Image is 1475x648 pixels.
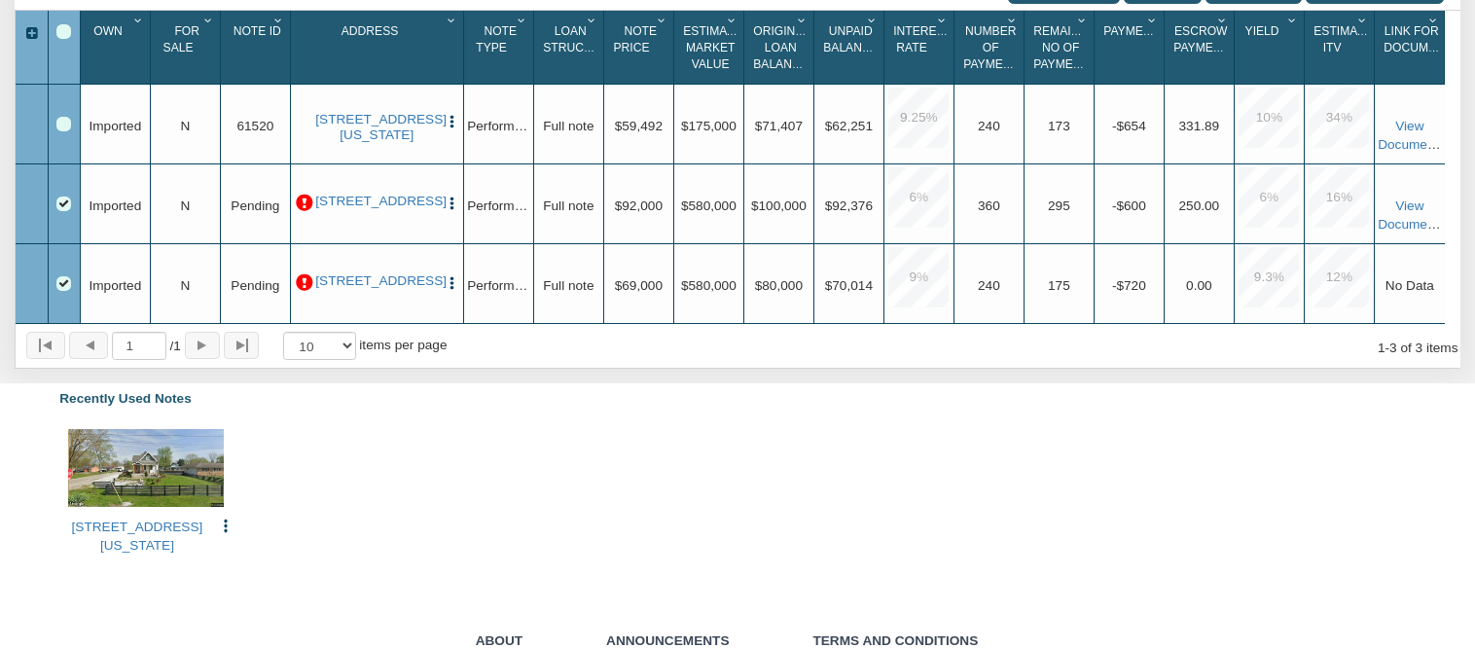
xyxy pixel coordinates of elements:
div: Column Menu [584,11,602,29]
div: 6.0 [888,167,949,228]
span: 331.89 [1179,119,1220,133]
div: Number Of Payments Sort None [958,18,1024,77]
div: Sort None [1239,18,1304,77]
span: -$600 [1112,198,1146,213]
div: 12.0 [1309,247,1369,307]
div: Escrow Payment Sort None [1169,18,1234,77]
span: Escrow Payment [1173,24,1229,54]
abbr: through [1385,341,1390,355]
span: Imported [89,198,141,213]
span: Interest Rate [893,24,952,54]
button: Page forward [185,332,220,359]
div: Loan Structure Sort None [538,18,603,77]
button: Page back [69,332,108,359]
span: $92,000 [615,198,663,213]
button: Page to last [224,332,259,359]
div: Sort None [225,18,290,77]
div: Estimated Market Value Sort None [678,18,743,77]
span: Full note [543,278,594,293]
img: cell-menu.png [444,114,460,130]
span: Yield [1245,24,1279,38]
span: $59,492 [615,119,663,133]
span: $62,251 [825,119,873,133]
div: Sort None [538,18,603,77]
div: Sort None [1028,18,1094,77]
div: Column Menu [794,11,812,29]
div: Sort None [1169,18,1234,77]
div: Sort None [85,18,150,77]
span: Note Id [234,24,281,38]
img: cell-menu.png [218,518,234,534]
div: Sort None [748,18,813,77]
div: Sort None [608,18,673,77]
div: Yield Sort None [1239,18,1304,77]
span: 360 [978,198,1000,213]
div: Column Menu [1004,11,1023,29]
span: $71,407 [755,119,803,133]
span: N [180,119,190,133]
span: Address [342,24,399,38]
div: Original Loan Balance Sort None [748,18,813,77]
span: Link For Documents [1384,24,1459,54]
span: 250.00 [1179,198,1220,213]
span: $70,014 [825,278,873,293]
div: 10.0 [1239,88,1299,148]
div: Column Menu [864,11,882,29]
span: -$720 [1112,278,1146,293]
div: Sort None [1379,18,1445,77]
div: Sort None [155,18,220,77]
span: 1 [170,337,181,355]
span: Pending [231,198,279,213]
a: About [476,633,522,648]
span: Unpaid Balance [823,24,879,54]
span: -$654 [1112,119,1146,133]
span: Loan Structure [543,24,616,54]
div: Sort None [1098,18,1164,77]
div: Note Id Sort None [225,18,290,77]
span: Full note [543,198,594,213]
span: No Data [1385,278,1434,293]
div: Note Type Sort None [468,18,533,77]
div: Column Menu [724,11,742,29]
div: Column Menu [514,11,532,29]
span: 295 [1048,198,1070,213]
div: Sort None [958,18,1024,77]
span: Note Price [614,24,658,54]
div: 16.0 [1309,167,1369,228]
button: Press to open the note menu [444,112,460,130]
div: Column Menu [200,11,219,29]
div: Note Price Sort None [608,18,673,77]
div: Interest Rate Sort None [888,18,953,77]
div: Column Menu [934,11,953,29]
span: Own [93,24,123,38]
div: Column Menu [1144,11,1163,29]
div: 9.3 [1239,247,1299,307]
img: cell-menu.png [444,275,460,292]
span: Payment(P&I) [1103,24,1185,38]
span: N [180,278,190,293]
div: Column Menu [1284,11,1303,29]
div: Unpaid Balance Sort None [818,18,883,77]
div: Column Menu [1425,11,1444,29]
span: Original Loan Balance [753,24,809,72]
div: 9.25 [888,88,949,148]
div: Sort None [888,18,953,77]
div: Column Menu [654,11,672,29]
button: Press to open the note menu [444,194,460,212]
div: Sort None [678,18,743,77]
span: 240 [978,278,1000,293]
button: Page to first [26,332,65,359]
span: Estimated Itv [1313,24,1380,54]
div: Row 2, Row Selection Checkbox [56,197,71,211]
a: 4102 East Minnesota Street, Indianapolis, IN, 46203 [315,112,438,144]
span: 0.00 [1186,278,1212,293]
div: Column Menu [444,11,462,29]
span: $80,000 [755,278,803,293]
span: Performing [467,198,532,213]
span: For Sale [163,24,199,54]
span: 173 [1048,119,1070,133]
img: 571896 [68,429,224,507]
span: Imported [89,278,141,293]
div: Select All [56,24,71,39]
span: Pending [231,278,279,293]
